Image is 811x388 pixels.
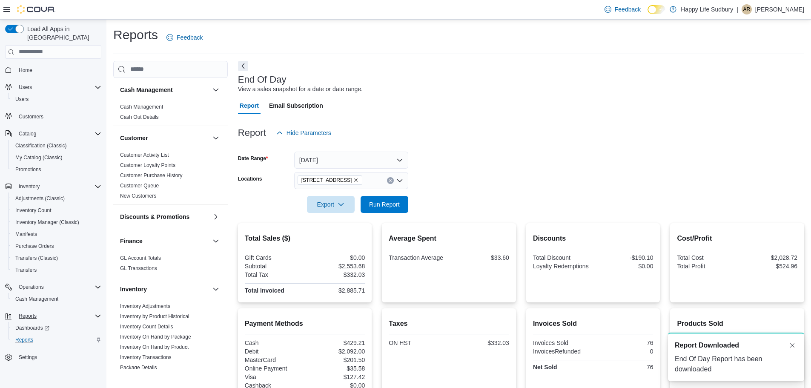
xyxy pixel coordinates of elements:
div: ON HST [389,339,447,346]
span: Inventory Count Details [120,323,173,330]
div: $0.00 [595,263,653,270]
div: InvoicesRefunded [533,348,591,355]
button: Reports [15,311,40,321]
h3: Inventory [120,285,147,293]
span: Settings [19,354,37,361]
strong: Total Invoiced [245,287,284,294]
div: Cash [245,339,303,346]
button: Transfers (Classic) [9,252,105,264]
div: $201.50 [307,356,365,363]
div: -$190.10 [595,254,653,261]
span: Report Downloaded [675,340,739,351]
span: 3045 Old Highway 69 Unit 2 [298,175,363,185]
a: Customer Activity List [120,152,169,158]
p: [PERSON_NAME] [755,4,804,14]
div: $35.58 [307,365,365,372]
div: $2,028.72 [739,254,797,261]
h3: Discounts & Promotions [120,213,189,221]
button: Customers [2,110,105,123]
button: My Catalog (Classic) [9,152,105,164]
a: GL Transactions [120,265,157,271]
span: Operations [15,282,101,292]
a: Transfers [12,265,40,275]
button: Discounts & Promotions [211,212,221,222]
span: Reports [15,336,33,343]
a: Inventory On Hand by Package [120,334,191,340]
span: [STREET_ADDRESS] [301,176,352,184]
button: Catalog [2,128,105,140]
div: Total Tax [245,271,303,278]
span: Purchase Orders [15,243,54,250]
div: $2,885.71 [307,287,365,294]
span: Cash Management [12,294,101,304]
div: $332.03 [451,339,509,346]
a: Dashboards [9,322,105,334]
button: Customer [120,134,209,142]
span: Transfers [12,265,101,275]
div: Invoices Sold [533,339,591,346]
h2: Payment Methods [245,319,365,329]
div: Online Payment [245,365,303,372]
span: Feedback [177,33,203,42]
p: Happy Life Sudbury [681,4,733,14]
a: New Customers [120,193,156,199]
button: Cash Management [9,293,105,305]
h3: Customer [120,134,148,142]
span: Dashboards [12,323,101,333]
a: Feedback [163,29,206,46]
button: Purchase Orders [9,240,105,252]
button: Manifests [9,228,105,240]
div: View a sales snapshot for a date or date range. [238,85,363,94]
div: Debit [245,348,303,355]
a: Inventory Transactions [120,354,172,360]
button: Hide Parameters [273,124,335,141]
div: Ashley Robertson [742,4,752,14]
div: $2,553.68 [307,263,365,270]
div: Gift Cards [245,254,303,261]
span: Home [19,67,32,74]
a: Feedback [601,1,644,18]
span: Users [12,94,101,104]
h2: Invoices Sold [533,319,653,329]
button: Dismiss toast [787,340,797,351]
a: Inventory Manager (Classic) [12,217,83,227]
span: Inventory [19,183,40,190]
h2: Discounts [533,233,653,244]
button: Users [9,93,105,105]
span: Inventory [15,181,101,192]
span: My Catalog (Classic) [12,152,101,163]
label: Date Range [238,155,268,162]
span: Inventory On Hand by Package [120,333,191,340]
button: Classification (Classic) [9,140,105,152]
button: Inventory Count [9,204,105,216]
button: Discounts & Promotions [120,213,209,221]
button: Inventory [15,181,43,192]
button: Inventory [120,285,209,293]
span: Transfers [15,267,37,273]
span: Purchase Orders [12,241,101,251]
a: Cash Management [120,104,163,110]
div: Customer [113,150,228,204]
button: Users [15,82,35,92]
span: Customers [19,113,43,120]
span: Load All Apps in [GEOGRAPHIC_DATA] [24,25,101,42]
button: Settings [2,351,105,363]
button: Operations [2,281,105,293]
span: Home [15,65,101,75]
span: Inventory Count [12,205,101,216]
button: Inventory Manager (Classic) [9,216,105,228]
a: Adjustments (Classic) [12,193,68,204]
h2: Products Sold [677,319,797,329]
span: Hide Parameters [287,129,331,137]
div: Total Discount [533,254,591,261]
a: Transfers (Classic) [12,253,61,263]
a: My Catalog (Classic) [12,152,66,163]
button: Open list of options [396,177,403,184]
span: Promotions [15,166,41,173]
a: GL Account Totals [120,255,161,261]
a: Cash Out Details [120,114,159,120]
a: Classification (Classic) [12,141,70,151]
a: Inventory Count Details [120,324,173,330]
